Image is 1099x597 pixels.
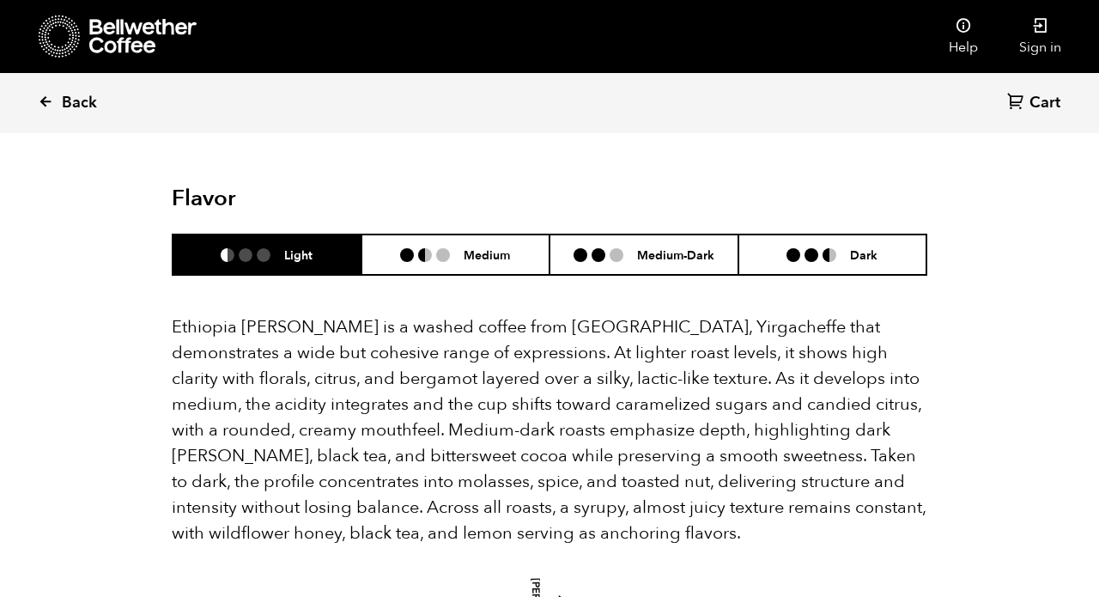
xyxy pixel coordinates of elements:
a: Cart [1007,92,1065,115]
span: Cart [1029,93,1060,113]
h6: Dark [850,247,877,262]
h6: Medium-Dark [637,247,714,262]
p: Ethiopia [PERSON_NAME] is a washed coffee from [GEOGRAPHIC_DATA], Yirgacheffe that demonstrates a... [172,314,927,546]
span: Back [62,93,97,113]
h6: Medium [464,247,510,262]
h2: Flavor [172,186,423,212]
h6: Light [284,247,313,262]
